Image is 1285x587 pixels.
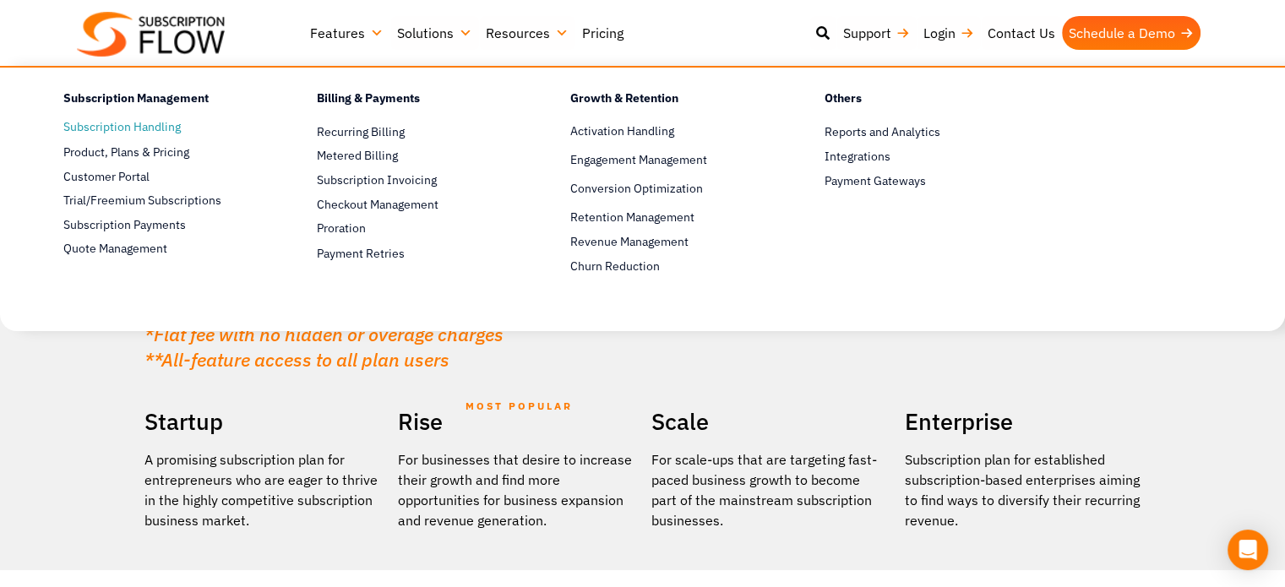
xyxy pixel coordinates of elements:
[317,243,511,264] a: Payment Retries
[825,172,926,190] span: Payment Gateways
[77,12,225,57] img: Subscriptionflow
[917,16,981,50] a: Login
[651,402,888,441] h2: Scale
[570,122,765,142] a: Activation Handling
[63,117,258,138] a: Subscription Handling
[63,239,258,259] a: Quote Management
[570,233,689,251] span: Revenue Management
[63,216,186,234] span: Subscription Payments
[466,387,573,426] span: MOST POPULAR
[317,171,511,191] a: Subscription Invoicing
[144,347,449,372] em: **All-feature access to all plan users
[390,16,479,50] a: Solutions
[570,150,765,171] a: Engagement Management
[398,402,634,441] h2: Rise
[570,89,765,113] h4: Growth & Retention
[825,146,1019,166] a: Integrations
[825,171,1019,191] a: Payment Gateways
[317,146,511,166] a: Metered Billing
[317,195,511,215] a: Checkout Management
[1228,530,1268,570] div: Open Intercom Messenger
[63,144,189,161] span: Product, Plans & Pricing
[905,402,1141,441] h2: Enterprise
[317,245,405,263] span: Payment Retries
[570,209,694,226] span: Retention Management
[317,219,511,239] a: Proration
[570,258,660,275] span: Churn Reduction
[575,16,630,50] a: Pricing
[479,16,575,50] a: Resources
[317,89,511,113] h4: Billing & Payments
[63,215,258,235] a: Subscription Payments
[651,449,888,530] div: For scale-ups that are targeting fast-paced business growth to become part of the mainstream subs...
[144,402,381,441] h2: Startup
[317,196,438,214] span: Checkout Management
[63,166,258,187] a: Customer Portal
[63,142,258,162] a: Product, Plans & Pricing
[317,122,511,142] a: Recurring Billing
[63,168,150,186] span: Customer Portal
[825,89,1019,113] h4: Others
[1062,16,1201,50] a: Schedule a Demo
[981,16,1062,50] a: Contact Us
[398,449,634,530] div: For businesses that desire to increase their growth and find more opportunities for business expa...
[825,122,1019,142] a: Reports and Analytics
[570,256,765,276] a: Churn Reduction
[570,208,765,228] a: Retention Management
[825,123,940,141] span: Reports and Analytics
[570,179,765,199] a: Conversion Optimization
[570,231,765,252] a: Revenue Management
[63,89,258,113] h4: Subscription Management
[317,123,405,141] span: Recurring Billing
[825,148,890,166] span: Integrations
[836,16,917,50] a: Support
[63,191,258,211] a: Trial/Freemium Subscriptions
[905,449,1141,530] p: Subscription plan for established subscription-based enterprises aiming to find ways to diversify...
[303,16,390,50] a: Features
[144,322,504,346] em: *Flat fee with no hidden or overage charges
[144,449,381,530] p: A promising subscription plan for entrepreneurs who are eager to thrive in the highly competitive...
